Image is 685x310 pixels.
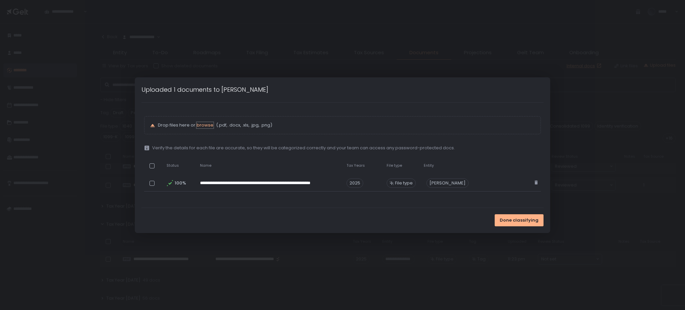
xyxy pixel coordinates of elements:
span: 2025 [347,178,363,188]
span: File type [395,180,413,186]
span: Done classifying [500,217,539,223]
button: browse [197,122,213,128]
h1: Uploaded 1 documents to [PERSON_NAME] [141,85,268,94]
div: [PERSON_NAME] [426,178,469,188]
span: Verify the details for each file are accurate, so they will be categorized correctly and your tea... [152,145,455,151]
span: 100% [175,180,185,186]
p: Drop files here or [158,122,535,128]
button: Done classifying [495,214,544,226]
span: Name [200,163,211,168]
span: (.pdf, .docx, .xls, .jpg, .png) [215,122,272,128]
span: Tax Years [347,163,365,168]
span: File type [387,163,402,168]
span: Entity [424,163,434,168]
span: Status [167,163,179,168]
